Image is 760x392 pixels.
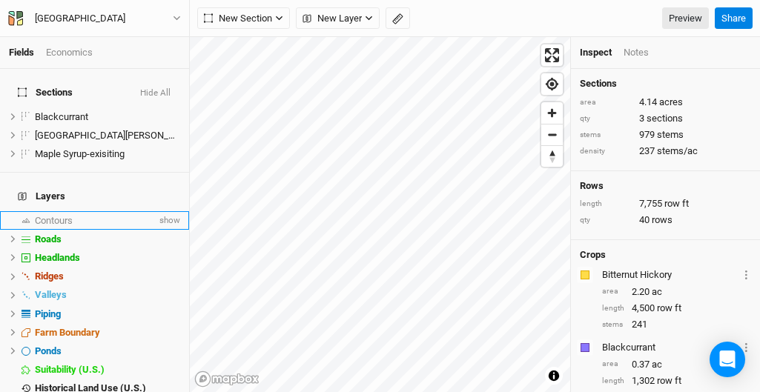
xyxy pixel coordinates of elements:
[602,341,738,354] div: Blackcurrant
[580,199,632,210] div: length
[9,182,180,211] h4: Layers
[9,47,34,58] a: Fields
[35,327,180,339] div: Farm Boundary
[35,233,62,245] span: Roads
[715,7,753,30] button: Share
[35,289,67,300] span: Valleys
[580,130,632,141] div: stems
[580,112,751,125] div: 3
[602,374,751,388] div: 1,302
[580,146,632,157] div: density
[386,7,410,30] button: Shortcut: M
[652,213,673,227] span: rows
[602,286,624,297] div: area
[35,111,180,123] div: Blackcurrant
[580,180,751,192] h4: Rows
[602,285,751,299] div: 2.20
[156,211,180,230] span: show
[580,213,751,227] div: 40
[35,252,180,264] div: Headlands
[190,37,570,392] canvas: Map
[549,368,558,384] span: Toggle attribution
[541,124,563,145] button: Zoom out
[35,345,180,357] div: Ponds
[35,11,125,26] div: [GEOGRAPHIC_DATA]
[602,318,751,331] div: 241
[35,270,64,282] span: Ridges
[602,358,751,371] div: 0.37
[602,319,624,330] div: stems
[139,88,171,99] button: Hide All
[35,289,180,301] div: Valleys
[296,7,380,30] button: New Layer
[35,345,62,356] span: Ponds
[580,113,632,124] div: qty
[624,46,649,59] div: Notes
[602,359,624,370] div: area
[541,44,563,66] button: Enter fullscreen
[46,46,93,59] div: Economics
[662,7,709,30] a: Preview
[602,302,751,315] div: 4,500
[35,308,61,319] span: Piping
[35,308,180,320] div: Piping
[580,96,751,109] div: 4.14
[541,145,563,167] button: Reset bearing to north
[35,327,100,338] span: Farm Boundary
[35,148,180,160] div: Maple Syrup-exisiting
[602,268,738,282] div: Bitternut Hickory
[541,102,563,124] button: Zoom in
[741,266,751,283] button: Crop Usage
[580,144,751,158] div: 237
[710,342,745,377] div: Open Intercom Messenger
[7,10,182,27] button: [GEOGRAPHIC_DATA]
[602,303,624,314] div: length
[580,78,751,90] h4: Sections
[35,11,125,26] div: Pretty River Farm
[657,374,681,388] span: row ft
[303,11,362,26] span: New Layer
[35,252,80,263] span: Headlands
[204,11,272,26] span: New Section
[652,358,662,371] span: ac
[35,111,88,122] span: Blackcurrant
[657,302,681,315] span: row ft
[652,285,662,299] span: ac
[541,124,563,145] span: Zoom out
[35,215,156,227] div: Contours
[35,233,180,245] div: Roads
[664,197,689,210] span: row ft
[35,270,180,282] div: Ridges
[35,364,180,376] div: Suitability (U.S.)
[35,130,196,141] span: [GEOGRAPHIC_DATA][PERSON_NAME]
[197,7,290,30] button: New Section
[541,73,563,95] button: Find my location
[602,376,624,387] div: length
[647,112,683,125] span: sections
[657,128,684,142] span: stems
[580,128,751,142] div: 979
[35,215,73,226] span: Contours
[741,339,751,356] button: Crop Usage
[35,148,125,159] span: Maple Syrup-exisiting
[580,97,632,108] div: area
[194,371,260,388] a: Mapbox logo
[35,130,180,142] div: Lower Woods
[580,249,606,261] h4: Crops
[18,87,73,99] span: Sections
[580,46,612,59] div: Inspect
[541,146,563,167] span: Reset bearing to north
[580,197,751,210] div: 7,755
[659,96,683,109] span: acres
[657,144,698,158] span: stems/ac
[580,215,632,226] div: qty
[35,364,105,375] span: Suitability (U.S.)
